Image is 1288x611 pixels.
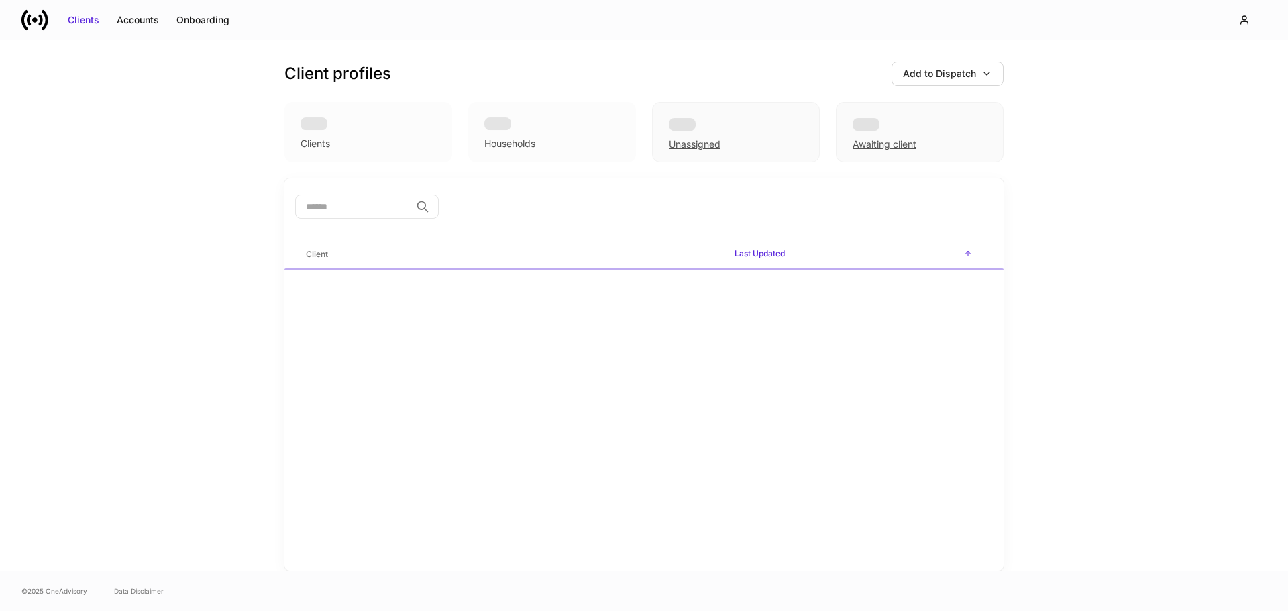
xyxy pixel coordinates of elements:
[484,137,535,150] div: Households
[836,102,1004,162] div: Awaiting client
[306,247,328,260] h6: Client
[669,137,720,151] div: Unassigned
[729,240,977,269] span: Last Updated
[853,137,916,151] div: Awaiting client
[114,586,164,596] a: Data Disclaimer
[735,247,785,260] h6: Last Updated
[903,67,976,80] div: Add to Dispatch
[59,9,108,31] button: Clients
[301,241,718,268] span: Client
[68,13,99,27] div: Clients
[284,63,391,85] h3: Client profiles
[168,9,238,31] button: Onboarding
[108,9,168,31] button: Accounts
[301,137,330,150] div: Clients
[21,586,87,596] span: © 2025 OneAdvisory
[176,13,229,27] div: Onboarding
[117,13,159,27] div: Accounts
[652,102,820,162] div: Unassigned
[892,62,1004,86] button: Add to Dispatch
